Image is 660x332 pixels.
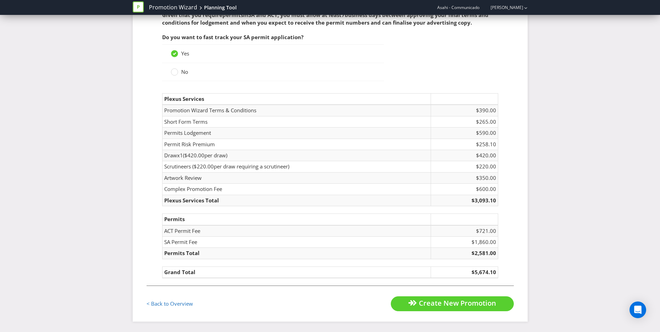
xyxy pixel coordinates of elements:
[437,5,479,10] span: Asahi - Communicado
[181,50,189,57] span: Yes
[181,68,188,75] span: No
[162,214,431,225] td: Permits
[204,152,227,159] span: per draw)
[162,172,431,183] td: Artwork Review
[162,195,431,206] td: Plexus Services Total
[431,105,498,116] td: $390.00
[184,152,204,159] span: $420.00
[431,139,498,150] td: $258.10
[164,152,177,159] span: Draw
[147,300,193,307] a: < Back to Overview
[431,248,498,259] td: $2,581.00
[484,5,523,10] a: [PERSON_NAME]
[431,236,498,247] td: $1,860.00
[162,184,431,195] td: Complex Promotion Fee
[431,161,498,172] td: $220.00
[162,139,431,150] td: Permit Risk Premium
[162,105,431,116] td: Promotion Wizard Terms & Conditions
[149,3,197,11] a: Promotion Wizard
[431,195,498,206] td: $3,093.10
[162,236,431,247] td: SA Permit Fee
[194,163,214,170] span: $220.00
[431,225,498,237] td: $721.00
[204,4,237,11] div: Planning Tool
[162,128,431,139] td: Permits Lodgement
[162,116,431,127] td: Short Form Terms
[214,163,289,170] span: per draw requiring a scrutineer)
[431,172,498,183] td: $350.00
[431,128,498,139] td: $590.00
[162,248,431,259] td: Permits Total
[431,267,498,278] td: $5,674.10
[391,296,514,311] button: Create New Promotion
[183,152,184,159] span: (
[431,184,498,195] td: $600.00
[162,11,489,26] span: business days between approving your final terms and conditions for lodgement and when you expect...
[419,298,496,308] span: Create New Promotion
[162,225,431,237] td: ACT Permit Fee
[162,34,303,41] span: Do you want to fast track your SA permit application?
[180,152,183,159] span: 1
[164,163,194,170] span: Scrutineers (
[431,116,498,127] td: $265.00
[162,267,431,278] td: Grand Total
[630,302,646,318] div: Open Intercom Messenger
[431,150,498,161] td: $420.00
[162,93,431,105] td: Plexus Services
[177,152,180,159] span: x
